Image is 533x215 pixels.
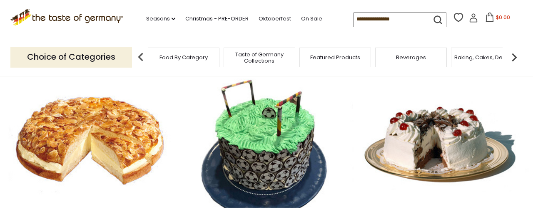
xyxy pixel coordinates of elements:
a: Beverages [396,54,426,61]
a: Food By Category [159,54,208,61]
span: $0.00 [496,14,510,21]
a: On Sale [301,14,322,23]
a: Baking, Cakes, Desserts [454,54,519,61]
a: Oktoberfest [259,14,291,23]
button: $0.00 [480,13,515,25]
a: Christmas - PRE-ORDER [185,14,249,23]
a: Seasons [146,14,175,23]
a: Taste of Germany Collections [226,51,293,64]
p: Choice of Categories [10,47,132,67]
img: next arrow [506,49,523,66]
a: Featured Products [310,54,360,61]
img: previous arrow [132,49,149,66]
